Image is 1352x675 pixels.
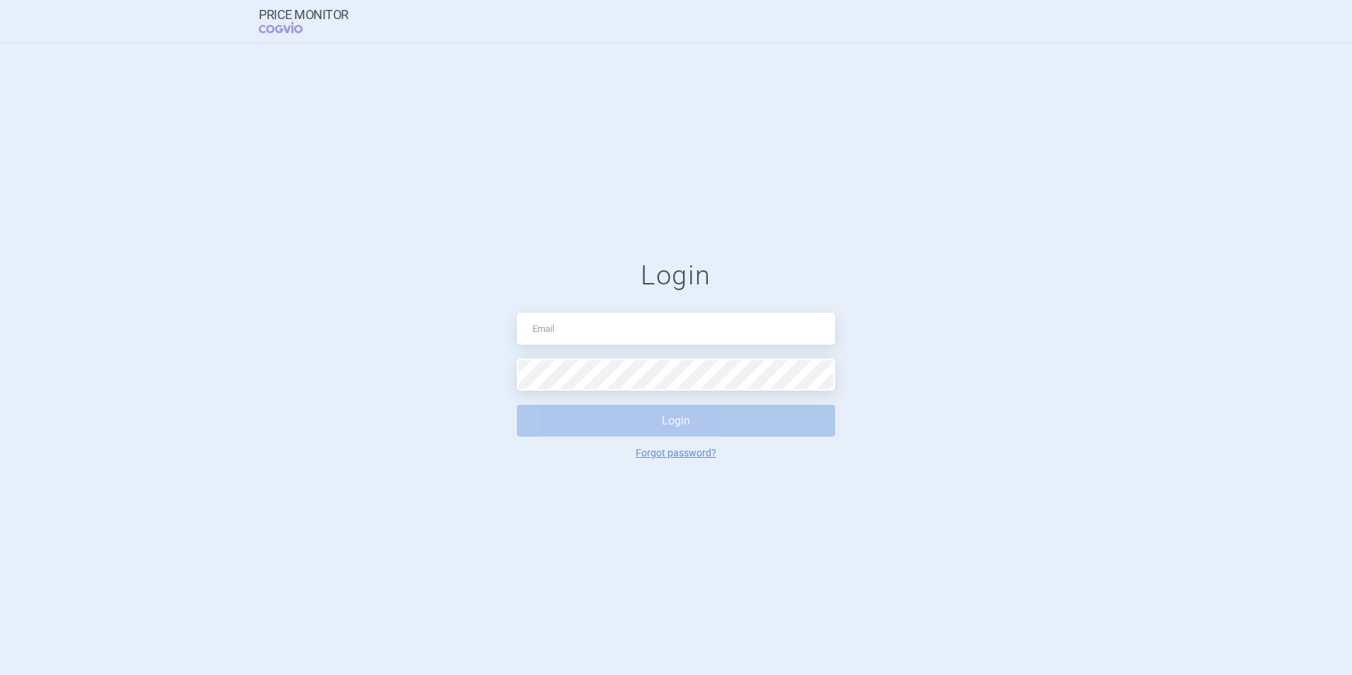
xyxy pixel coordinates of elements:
a: Forgot password? [636,448,716,458]
h1: Login [517,260,835,292]
a: Price MonitorCOGVIO [259,8,349,35]
button: Login [517,405,835,437]
strong: Price Monitor [259,8,349,22]
span: COGVIO [259,22,322,33]
input: Email [517,313,835,345]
